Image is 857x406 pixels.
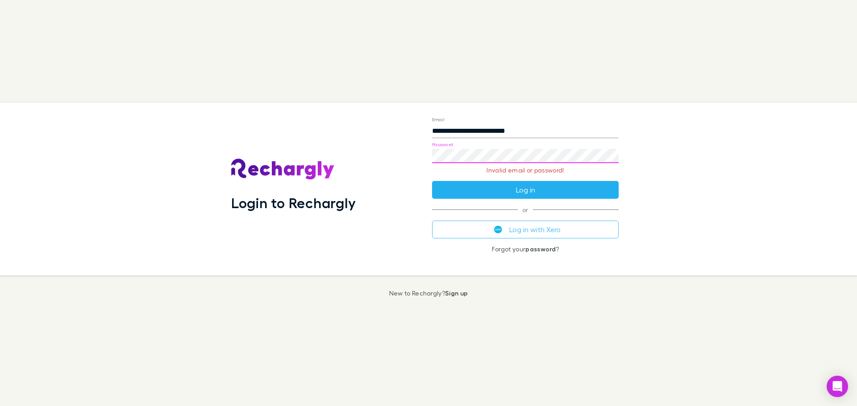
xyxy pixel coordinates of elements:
[432,221,619,238] button: Log in with Xero
[432,246,619,253] p: Forgot your ?
[432,167,619,174] p: Invalid email or password!
[494,226,502,234] img: Xero's logo
[432,181,619,199] button: Log in
[827,376,848,397] div: Open Intercom Messenger
[231,194,356,211] h1: Login to Rechargly
[525,245,556,253] a: password
[432,141,453,148] label: Password
[389,290,468,297] p: New to Rechargly?
[445,289,468,297] a: Sign up
[231,159,335,180] img: Rechargly's Logo
[432,116,444,123] label: Email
